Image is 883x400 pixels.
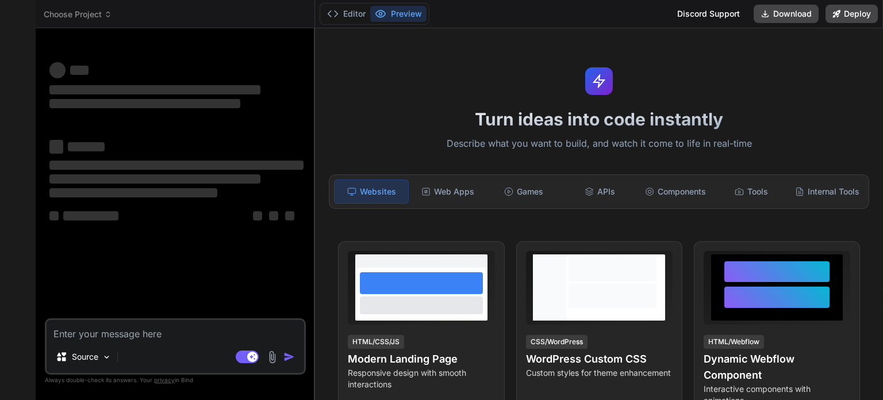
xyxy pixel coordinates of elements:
span: ‌ [68,142,105,151]
span: ‌ [49,140,63,154]
p: Custom styles for theme enhancement [526,367,673,379]
h4: WordPress Custom CSS [526,351,673,367]
div: Games [487,180,560,204]
span: ‌ [269,211,278,220]
div: CSS/WordPress [526,335,588,349]
div: Internal Tools [790,180,864,204]
span: ‌ [49,62,66,78]
img: icon [283,351,295,363]
div: Tools [715,180,788,204]
div: APIs [563,180,636,204]
div: Discord Support [670,5,747,23]
span: ‌ [49,211,59,220]
h1: Turn ideas into code instantly [322,109,876,129]
span: ‌ [49,188,217,197]
span: ‌ [285,211,294,220]
img: attachment [266,351,279,364]
div: Web Apps [411,180,485,204]
h4: Modern Landing Page [348,351,494,367]
span: ‌ [63,211,118,220]
span: ‌ [49,174,260,184]
div: Websites [334,180,409,204]
button: Editor [323,6,370,22]
p: Describe what you want to build, and watch it come to life in real-time [322,136,876,151]
p: Responsive design with smooth interactions [348,367,494,390]
span: ‌ [253,211,262,220]
span: ‌ [70,66,89,75]
span: Choose Project [44,9,112,20]
div: HTML/CSS/JS [348,335,404,349]
span: ‌ [49,99,240,108]
p: Source [72,351,98,363]
h4: Dynamic Webflow Component [704,351,850,383]
img: Pick Models [102,352,112,362]
p: Always double-check its answers. Your in Bind [45,375,306,386]
button: Preview [370,6,427,22]
div: Components [639,180,712,204]
span: privacy [154,376,175,383]
button: Download [754,5,819,23]
span: ‌ [49,161,304,170]
span: ‌ [49,85,260,94]
button: Deploy [826,5,878,23]
div: HTML/Webflow [704,335,764,349]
